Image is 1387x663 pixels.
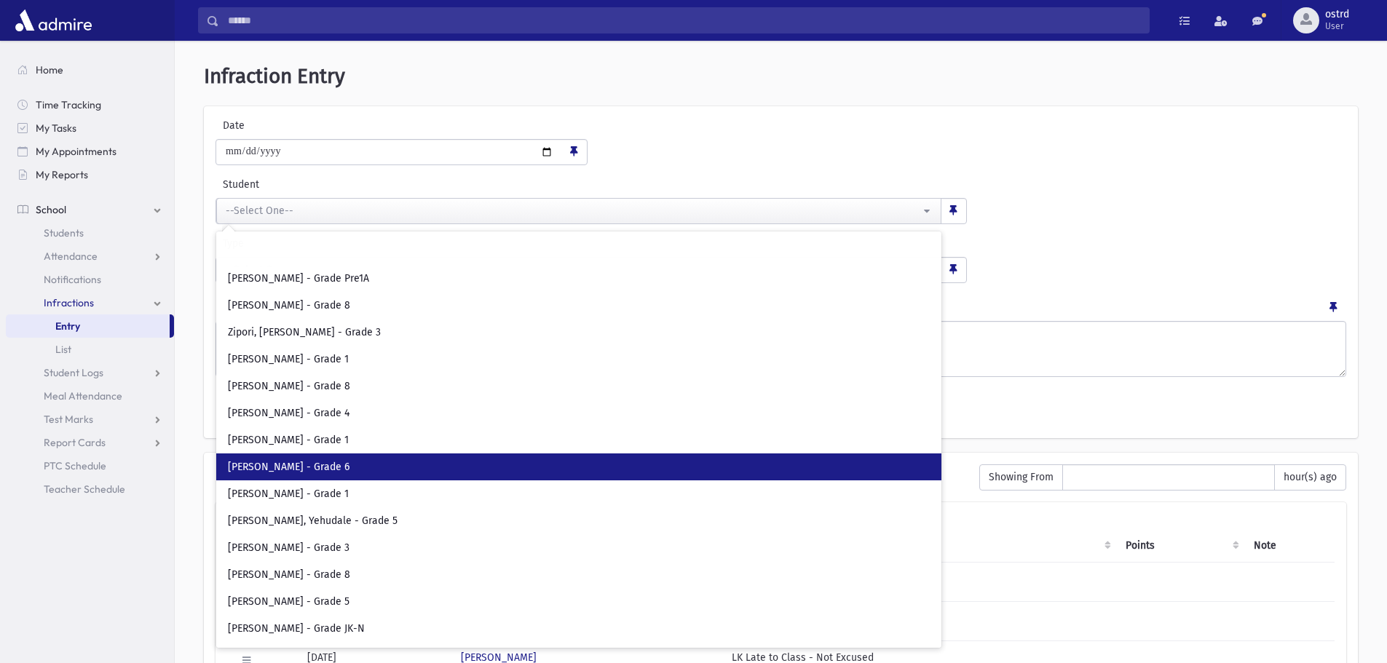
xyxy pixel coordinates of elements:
input: Search [219,7,1149,33]
label: Note [216,295,238,315]
span: [PERSON_NAME] - Grade 1 [228,352,349,367]
a: Student Logs [6,361,174,384]
a: Home [6,58,174,82]
span: My Reports [36,168,88,181]
span: [PERSON_NAME] - Grade 5 [228,595,349,609]
th: Points: activate to sort column ascending [1117,529,1246,563]
th: Note [1245,529,1335,563]
a: Report Cards [6,431,174,454]
span: Home [36,63,63,76]
span: PTC Schedule [44,459,106,472]
img: AdmirePro [12,6,95,35]
a: Entry [6,314,170,338]
span: [PERSON_NAME] - Grade 1 [228,487,349,501]
span: Infractions [44,296,94,309]
a: My Reports [6,163,174,186]
span: School [36,203,66,216]
span: User [1325,20,1349,32]
span: [PERSON_NAME] - Grade Pre1A [228,271,369,286]
a: My Appointments [6,140,174,163]
span: Meal Attendance [44,389,122,402]
span: [PERSON_NAME] - Grade 1 [228,433,349,448]
div: --Select One-- [226,203,920,218]
label: Date [216,118,339,133]
span: Infraction Entry [204,64,345,88]
span: Showing From [979,464,1063,491]
a: School [6,198,174,221]
span: Test Marks [44,413,93,426]
span: Attendance [44,250,98,263]
span: Teacher Schedule [44,483,125,496]
span: List [55,343,71,356]
span: Students [44,226,84,239]
span: Report Cards [44,436,106,449]
span: [PERSON_NAME] - Grade 4 [228,406,349,421]
span: [PERSON_NAME] - Grade 8 [228,379,350,394]
span: [PERSON_NAME] - Grade 3 [228,541,349,555]
span: Time Tracking [36,98,101,111]
a: Teacher Schedule [6,477,174,501]
a: PTC Schedule [6,454,174,477]
a: Test Marks [6,408,174,431]
span: [PERSON_NAME], Yehudale - Grade 5 [228,514,398,528]
a: Meal Attendance [6,384,174,408]
span: ostrd [1325,9,1349,20]
label: Student [216,177,716,192]
a: My Tasks [6,116,174,140]
span: [PERSON_NAME] - Grade 6 [228,460,349,475]
span: Student Logs [44,366,103,379]
span: [PERSON_NAME] - Grade JK-N [228,622,365,636]
input: Search [222,240,936,264]
span: My Tasks [36,122,76,135]
span: Zipori, [PERSON_NAME] - Grade 3 [228,325,381,340]
h6: Recently Entered [216,464,965,478]
a: Attendance [6,245,174,268]
span: [PERSON_NAME] - Grade 8 [228,568,350,582]
span: Entry [55,319,80,333]
a: Time Tracking [6,93,174,116]
label: Type [216,236,591,251]
a: Students [6,221,174,245]
a: Infractions [6,291,174,314]
button: --Select One-- [216,198,941,224]
span: hour(s) ago [1274,464,1346,491]
span: [PERSON_NAME] - Grade 8 [228,298,350,313]
a: Notifications [6,268,174,291]
a: List [6,338,174,361]
span: My Appointments [36,145,116,158]
span: Notifications [44,273,101,286]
